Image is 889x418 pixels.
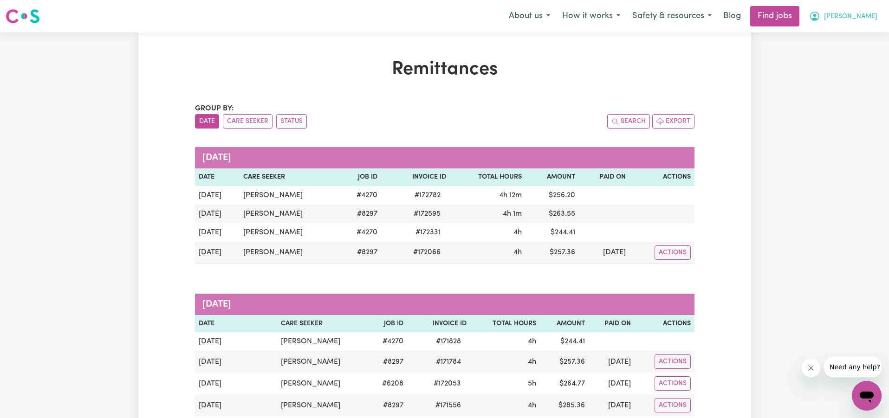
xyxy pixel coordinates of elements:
[655,245,691,260] button: Actions
[824,12,877,22] span: [PERSON_NAME]
[339,168,382,186] th: Job ID
[579,168,629,186] th: Paid On
[339,205,382,223] td: # 8297
[195,332,277,351] td: [DATE]
[526,205,579,223] td: $ 263.55
[430,400,467,411] span: # 171556
[718,6,746,26] a: Blog
[195,351,277,373] td: [DATE]
[470,315,540,333] th: Total Hours
[6,6,40,27] a: Careseekers logo
[195,168,240,186] th: Date
[750,6,799,26] a: Find jobs
[540,351,589,373] td: $ 257.36
[652,114,694,129] button: Export
[368,315,407,333] th: Job ID
[195,105,234,112] span: Group by:
[368,373,407,394] td: # 6208
[540,373,589,394] td: $ 264.77
[528,358,536,366] span: 4 hours
[635,315,694,333] th: Actions
[430,356,467,367] span: # 171784
[655,398,691,412] button: Actions
[195,205,240,223] td: [DATE]
[195,114,219,129] button: sort invoices by date
[277,351,368,373] td: [PERSON_NAME]
[195,394,277,416] td: [DATE]
[195,294,694,315] caption: [DATE]
[339,223,382,242] td: # 4270
[589,351,635,373] td: [DATE]
[540,315,589,333] th: Amount
[526,242,579,264] td: $ 257.36
[528,338,536,345] span: 4 hours
[579,242,629,264] td: [DATE]
[540,332,589,351] td: $ 244.41
[195,186,240,205] td: [DATE]
[368,351,407,373] td: # 8297
[277,373,368,394] td: [PERSON_NAME]
[339,242,382,264] td: # 8297
[526,186,579,205] td: $ 256.20
[499,192,522,199] span: 4 hours 12 minutes
[410,227,446,238] span: # 172331
[408,208,446,219] span: # 172595
[276,114,307,129] button: sort invoices by paid status
[526,223,579,242] td: $ 244.41
[540,394,589,416] td: $ 285.36
[430,336,467,347] span: # 171828
[655,376,691,391] button: Actions
[381,168,449,186] th: Invoice ID
[503,6,556,26] button: About us
[408,247,446,258] span: # 172066
[802,359,820,377] iframe: Close message
[195,58,694,81] h1: Remittances
[195,147,694,168] caption: [DATE]
[556,6,626,26] button: How it works
[368,394,407,416] td: # 8297
[195,223,240,242] td: [DATE]
[450,168,526,186] th: Total Hours
[526,168,579,186] th: Amount
[824,357,882,377] iframe: Message from company
[803,6,883,26] button: My Account
[240,186,339,205] td: [PERSON_NAME]
[240,205,339,223] td: [PERSON_NAME]
[589,315,635,333] th: Paid On
[528,380,536,387] span: 5 hours
[240,223,339,242] td: [PERSON_NAME]
[513,249,522,256] span: 4 hours
[607,114,650,129] button: Search
[277,394,368,416] td: [PERSON_NAME]
[852,381,882,411] iframe: Button to launch messaging window
[655,354,691,369] button: Actions
[589,394,635,416] td: [DATE]
[195,242,240,264] td: [DATE]
[428,378,467,389] span: # 172053
[513,229,522,236] span: 4 hours
[195,373,277,394] td: [DATE]
[409,190,446,201] span: # 172782
[368,332,407,351] td: # 4270
[589,373,635,394] td: [DATE]
[6,8,40,25] img: Careseekers logo
[240,168,339,186] th: Care Seeker
[629,168,694,186] th: Actions
[277,315,368,333] th: Care Seeker
[223,114,273,129] button: sort invoices by care seeker
[277,332,368,351] td: [PERSON_NAME]
[503,210,522,218] span: 4 hours 1 minute
[407,315,470,333] th: Invoice ID
[240,242,339,264] td: [PERSON_NAME]
[195,315,277,333] th: Date
[339,186,382,205] td: # 4270
[626,6,718,26] button: Safety & resources
[528,402,536,409] span: 4 hours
